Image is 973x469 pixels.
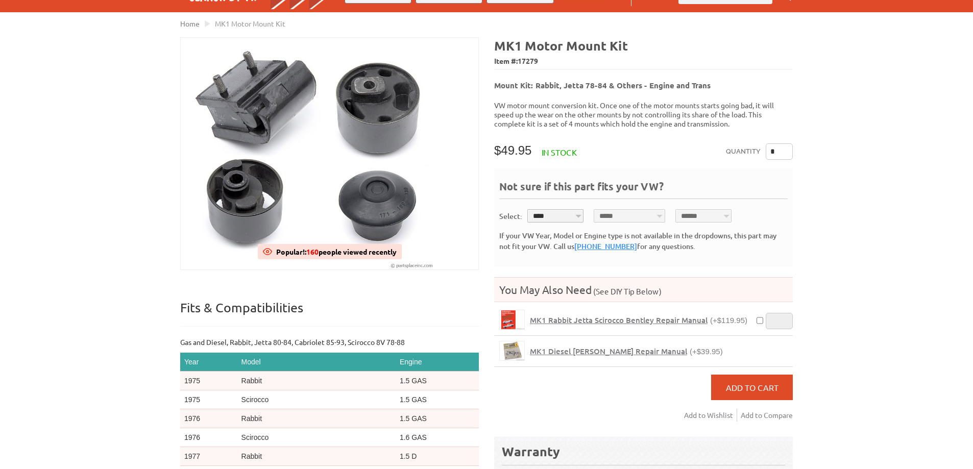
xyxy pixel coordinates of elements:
[710,316,747,325] span: (+$119.95)
[180,19,200,28] a: Home
[530,347,723,356] a: MK1 Diesel [PERSON_NAME] Repair Manual(+$39.95)
[237,409,396,428] td: Rabbit
[499,211,522,221] div: Select:
[215,19,285,28] span: MK1 Motor Mount Kit
[530,346,687,356] span: MK1 Diesel [PERSON_NAME] Repair Manual
[237,447,396,466] td: Rabbit
[500,341,524,360] img: MK1 Diesel Haynes Repair Manual
[711,375,793,400] button: Add to Cart
[726,382,779,392] span: Add to Cart
[180,353,237,372] th: Year
[180,300,479,327] p: Fits & Compatibilities
[396,390,479,409] td: 1.5 GAS
[237,372,396,390] td: Rabbit
[494,54,793,69] span: Item #:
[592,286,662,296] span: (See DIY Tip Below)
[500,310,524,329] img: MK1 Rabbit Jetta Scirocco Bentley Repair Manual
[499,310,525,330] a: MK1 Rabbit Jetta Scirocco Bentley Repair Manual
[494,80,711,90] b: Mount Kit: Rabbit, Jetta 78-84 & Others - Engine and Trans
[530,315,708,325] span: MK1 Rabbit Jetta Scirocco Bentley Repair Manual
[237,390,396,409] td: Scirocco
[180,428,237,447] td: 1976
[396,447,479,466] td: 1.5 D
[690,347,723,356] span: (+$39.95)
[180,337,479,348] p: Gas and Diesel, Rabbit, Jetta 80-84, Cabriolet 85-93, Scirocco 8V 78-88
[518,56,538,65] span: 17279
[181,38,478,269] img: MK1 Motor Mount Kit
[180,447,237,466] td: 1977
[180,372,237,390] td: 1975
[494,283,793,297] h4: You May Also Need
[502,443,785,460] div: Warranty
[574,241,637,251] a: [PHONE_NUMBER]
[684,409,737,422] a: Add to Wishlist
[741,409,793,422] a: Add to Compare
[499,230,788,252] div: If your VW Year, Model or Engine type is not available in the dropdowns, this part may not fit yo...
[542,147,577,157] span: In stock
[396,428,479,447] td: 1.6 GAS
[180,409,237,428] td: 1976
[180,390,237,409] td: 1975
[396,353,479,372] th: Engine
[396,409,479,428] td: 1.5 GAS
[530,315,747,325] a: MK1 Rabbit Jetta Scirocco Bentley Repair Manual(+$119.95)
[499,179,788,199] div: Not sure if this part fits your VW?
[237,428,396,447] td: Scirocco
[726,143,761,160] label: Quantity
[396,372,479,390] td: 1.5 GAS
[494,101,793,128] p: VW motor mount conversion kit. Once one of the motor mounts starts going bad, it will speed up th...
[494,143,531,157] span: $49.95
[494,37,628,54] b: MK1 Motor Mount Kit
[499,341,525,361] a: MK1 Diesel Haynes Repair Manual
[237,353,396,372] th: Model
